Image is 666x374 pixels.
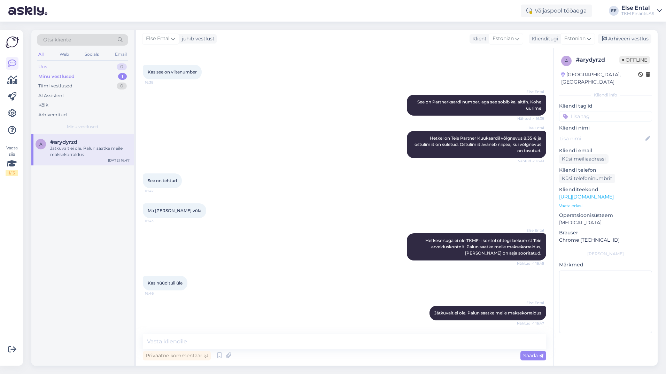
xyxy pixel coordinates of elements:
[564,35,586,42] span: Estonian
[559,212,652,219] p: Operatsioonisüsteem
[38,102,48,109] div: Kõik
[38,111,67,118] div: Arhiveeritud
[425,238,542,256] span: Hetkeseisuga ei ole TKMF-i kontol ühtegi laekumist Teie arvelduskontolt Palun saatke meile maksek...
[559,154,609,164] div: Küsi meiliaadressi
[619,56,650,64] span: Offline
[415,135,542,153] span: Hetkel on Teie Partner Kuukaardil võlgnevus 8,35 € ja ostulimiit on suletud. Ostulimiit avaneb ni...
[523,352,543,359] span: Saada
[559,186,652,193] p: Klienditeekond
[559,124,652,132] p: Kliendi nimi
[518,125,544,131] span: Else Ental
[148,280,183,286] span: Kas nüüd tuli üle
[517,321,544,326] span: Nähtud ✓ 16:47
[621,5,654,11] div: Else Ental
[148,69,197,75] span: Kas see on viitenumber
[6,145,18,176] div: Vaata siia
[559,92,652,98] div: Kliendi info
[559,174,615,183] div: Küsi telefoninumbrit
[6,36,19,49] img: Askly Logo
[559,219,652,226] p: [MEDICAL_DATA]
[58,50,70,59] div: Web
[561,71,638,86] div: [GEOGRAPHIC_DATA], [GEOGRAPHIC_DATA]
[598,34,651,44] div: Arhiveeri vestlus
[609,6,619,16] div: EE
[518,158,544,164] span: Nähtud ✓ 16:41
[517,116,544,121] span: Nähtud ✓ 16:39
[559,111,652,122] input: Lisa tag
[117,63,127,70] div: 0
[148,208,201,213] span: Ma [PERSON_NAME] võla
[559,135,644,142] input: Lisa nimi
[559,229,652,236] p: Brauser
[434,310,541,315] span: Jätkuvalt ei ole. Palun saatke meile maksekorraldus
[559,166,652,174] p: Kliendi telefon
[179,35,215,42] div: juhib vestlust
[559,251,652,257] div: [PERSON_NAME]
[83,50,100,59] div: Socials
[621,11,654,16] div: TKM Finants AS
[529,35,558,42] div: Klienditugi
[146,35,170,42] span: Else Ental
[6,170,18,176] div: 1 / 3
[50,145,130,158] div: Jätkuvalt ei ole. Palun saatke meile maksekorraldus
[145,188,171,194] span: 16:42
[559,203,652,209] p: Vaata edasi ...
[43,36,71,44] span: Otsi kliente
[576,56,619,64] div: # arydyrzd
[559,147,652,154] p: Kliendi email
[145,218,171,224] span: 16:43
[621,5,662,16] a: Else EntalTKM Finants AS
[518,300,544,305] span: Else Ental
[559,261,652,268] p: Märkmed
[114,50,128,59] div: Email
[493,35,514,42] span: Estonian
[39,141,42,147] span: a
[521,5,592,17] div: Väljaspool tööaega
[38,92,64,99] div: AI Assistent
[417,99,542,111] span: See on Partnerkaardi number, aga see sobib ka, aitäh. Kohe uurime
[565,58,568,63] span: a
[117,83,127,89] div: 0
[517,261,544,266] span: Nähtud ✓ 16:45
[518,228,544,233] span: Else Ental
[38,83,72,89] div: Tiimi vestlused
[67,124,98,130] span: Minu vestlused
[148,178,177,183] span: See on tehtud
[518,89,544,94] span: Else Ental
[143,351,211,360] div: Privaatne kommentaar
[50,139,77,145] span: #arydyrzd
[559,194,614,200] a: [URL][DOMAIN_NAME]
[470,35,487,42] div: Klient
[108,158,130,163] div: [DATE] 16:47
[145,80,171,85] span: 16:38
[38,73,75,80] div: Minu vestlused
[145,291,171,296] span: 16:46
[118,73,127,80] div: 1
[38,63,47,70] div: Uus
[37,50,45,59] div: All
[559,102,652,110] p: Kliendi tag'id
[559,236,652,244] p: Chrome [TECHNICAL_ID]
